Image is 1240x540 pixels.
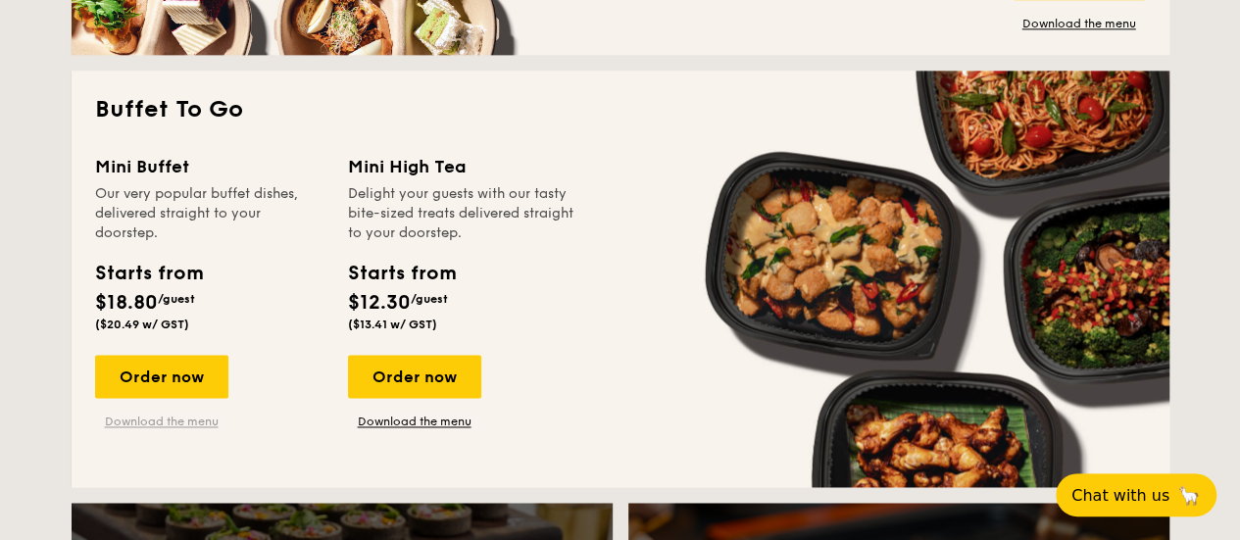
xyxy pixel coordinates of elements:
[348,259,455,288] div: Starts from
[1056,473,1216,516] button: Chat with us🦙
[95,184,324,243] div: Our very popular buffet dishes, delivered straight to your doorstep.
[348,184,577,243] div: Delight your guests with our tasty bite-sized treats delivered straight to your doorstep.
[95,318,189,331] span: ($20.49 w/ GST)
[411,292,448,306] span: /guest
[348,153,577,180] div: Mini High Tea
[95,291,158,315] span: $18.80
[348,355,481,398] div: Order now
[95,94,1146,125] h2: Buffet To Go
[158,292,195,306] span: /guest
[95,153,324,180] div: Mini Buffet
[1071,486,1169,505] span: Chat with us
[95,259,202,288] div: Starts from
[348,414,481,429] a: Download the menu
[1177,484,1201,507] span: 🦙
[1013,16,1146,31] a: Download the menu
[348,291,411,315] span: $12.30
[95,414,228,429] a: Download the menu
[95,355,228,398] div: Order now
[348,318,437,331] span: ($13.41 w/ GST)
